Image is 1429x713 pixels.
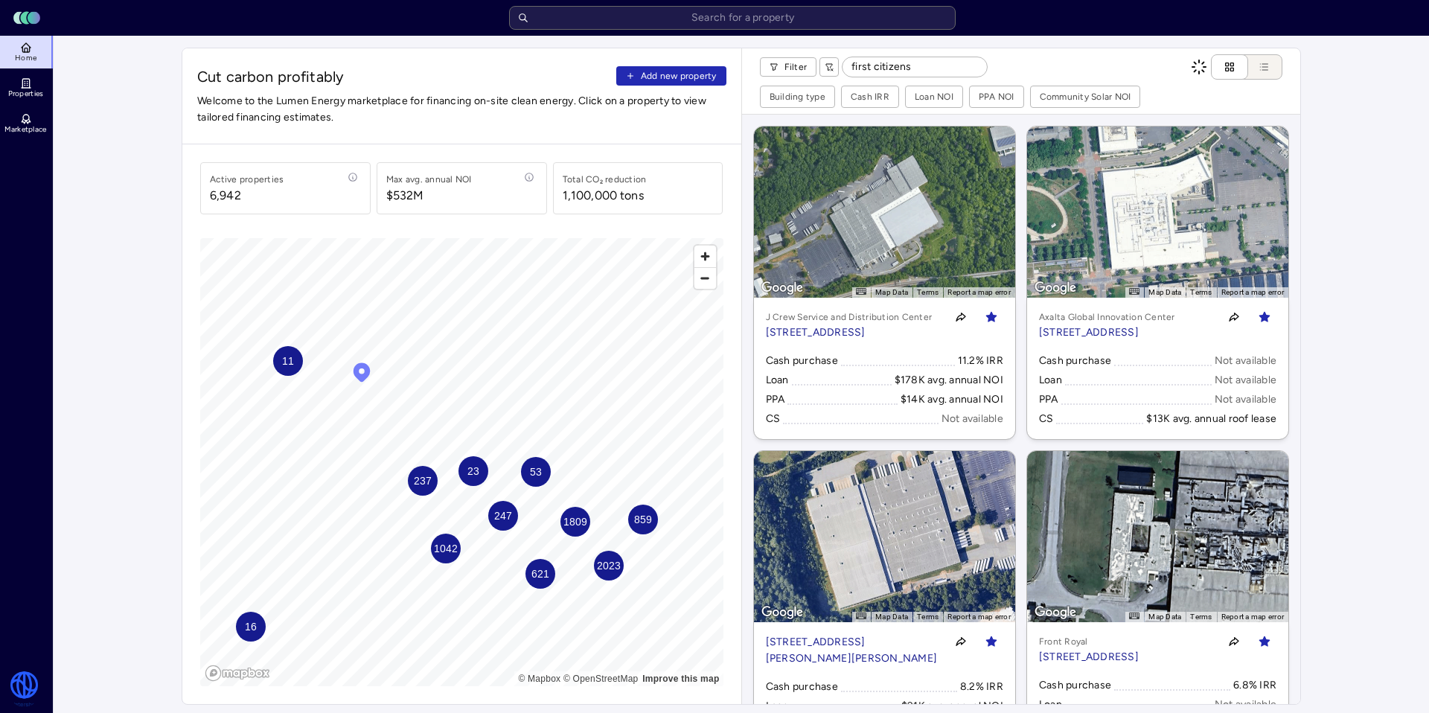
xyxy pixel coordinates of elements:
p: Axalta Global Innovation Center [1039,310,1175,324]
span: 6,942 [210,187,284,205]
button: PPA NOI [970,86,1023,107]
button: List view [1233,54,1282,80]
div: Community Solar NOI [1040,89,1131,104]
span: 1042 [434,540,458,557]
p: [STREET_ADDRESS] [1039,324,1175,341]
div: Not available [1215,697,1276,713]
div: Max avg. annual NOI [386,172,472,187]
span: Filter [784,60,808,74]
div: CS [766,411,781,427]
span: 859 [634,511,652,528]
a: MapJ Crew Service and Distribution Center[STREET_ADDRESS]Toggle favoriteCash purchase11.2% IRRLoa... [754,127,1015,439]
div: Not available [1215,372,1276,389]
p: Front Royal [1039,634,1139,649]
button: Zoom out [694,267,716,289]
button: Toggle favorite [1253,630,1276,653]
div: Building type [770,89,825,104]
button: Community Solar NOI [1031,86,1140,107]
div: 8.2% IRR [960,679,1003,695]
input: Search [843,57,987,77]
div: PPA [1039,391,1058,408]
button: Add new property [616,66,726,86]
span: 2023 [597,557,621,574]
span: Welcome to the Lumen Energy marketplace for financing on-site clean energy. Click on a property t... [197,93,726,126]
div: Map marker [628,505,658,534]
a: Mapbox [518,674,560,684]
div: Active properties [210,172,284,187]
div: $13K avg. annual roof lease [1146,411,1276,427]
div: Loan [766,372,789,389]
button: Building type [761,86,834,107]
div: 1,100,000 tons [563,187,644,205]
a: Map feedback [642,674,719,684]
img: Watershed [9,671,39,707]
div: Not available [1215,353,1276,369]
a: Mapbox logo [205,665,270,682]
canvas: Map [200,238,723,686]
span: 247 [494,508,512,524]
div: Map marker [458,456,488,486]
p: [STREET_ADDRESS] [1039,649,1139,665]
div: Map marker [594,551,624,581]
button: Toggle favorite [1253,305,1276,329]
div: Cash purchase [766,353,838,369]
button: Cards view [1211,54,1248,80]
div: Not available [942,411,1003,427]
span: Cut carbon profitably [197,66,610,87]
span: $532M [386,187,472,205]
span: 16 [245,618,257,635]
a: MapAxalta Global Innovation Center[STREET_ADDRESS]Toggle favoriteCash purchaseNot availableLoanNo... [1027,127,1288,439]
div: Total CO₂ reduction [563,172,647,187]
span: 237 [414,473,432,489]
p: [STREET_ADDRESS][PERSON_NAME][PERSON_NAME] [766,634,939,667]
span: 11 [282,353,294,369]
div: Cash IRR [851,89,889,104]
button: Loan NOI [906,86,962,107]
p: [STREET_ADDRESS] [766,324,933,341]
div: Loan [1039,697,1062,713]
span: 621 [531,566,549,582]
div: PPA NOI [979,89,1014,104]
div: Map marker [351,361,373,388]
span: 23 [467,463,479,479]
div: PPA [766,391,785,408]
div: Map marker [488,501,518,531]
span: 1809 [563,514,587,530]
span: Marketplace [4,125,46,134]
div: Cash purchase [766,679,838,695]
div: Not available [1215,391,1276,408]
span: Zoom out [694,268,716,289]
div: Map marker [525,559,555,589]
span: 53 [530,464,542,480]
input: Search for a property [509,6,956,30]
div: Map marker [521,457,551,487]
div: Map marker [431,534,461,563]
div: 6.8% IRR [1233,677,1276,694]
div: Loan [1039,372,1062,389]
div: CS [1039,411,1054,427]
button: Toggle favorite [979,305,1003,329]
div: Cash purchase [1039,677,1111,694]
div: Cash purchase [1039,353,1111,369]
button: Cash IRR [842,86,898,107]
div: Loan NOI [915,89,953,104]
div: Map marker [408,466,438,496]
p: J Crew Service and Distribution Center [766,310,933,324]
span: Add new property [641,68,717,83]
div: Map marker [236,612,266,642]
span: Home [15,54,36,63]
div: 11.2% IRR [958,353,1003,369]
div: Map marker [560,507,590,537]
button: Toggle favorite [979,630,1003,653]
a: OpenStreetMap [563,674,639,684]
button: Filter [760,57,817,77]
span: Properties [8,89,44,98]
div: $14K avg. annual NOI [901,391,1003,408]
div: $178K avg. annual NOI [895,372,1003,389]
button: Zoom in [694,246,716,267]
div: Map marker [273,346,303,376]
